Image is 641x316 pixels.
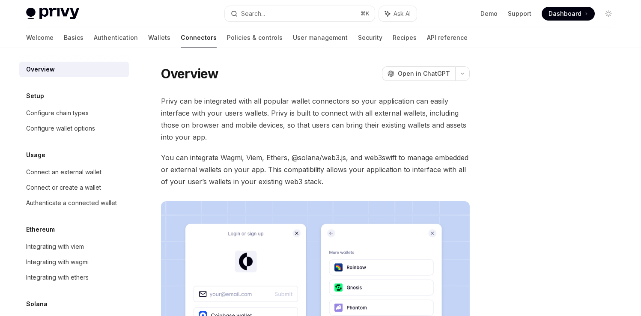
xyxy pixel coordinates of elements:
[19,164,129,180] a: Connect an external wallet
[602,7,615,21] button: Toggle dark mode
[379,6,417,21] button: Ask AI
[26,167,101,177] div: Connect an external wallet
[94,27,138,48] a: Authentication
[427,27,468,48] a: API reference
[227,27,283,48] a: Policies & controls
[26,123,95,134] div: Configure wallet options
[26,182,101,193] div: Connect or create a wallet
[19,121,129,136] a: Configure wallet options
[26,299,48,309] h5: Solana
[181,27,217,48] a: Connectors
[148,27,170,48] a: Wallets
[19,239,129,254] a: Integrating with viem
[358,27,382,48] a: Security
[361,10,370,17] span: ⌘ K
[393,27,417,48] a: Recipes
[26,27,54,48] a: Welcome
[382,66,455,81] button: Open in ChatGPT
[542,7,595,21] a: Dashboard
[19,195,129,211] a: Authenticate a connected wallet
[26,272,89,283] div: Integrating with ethers
[26,64,55,75] div: Overview
[19,254,129,270] a: Integrating with wagmi
[241,9,265,19] div: Search...
[394,9,411,18] span: Ask AI
[19,62,129,77] a: Overview
[26,8,79,20] img: light logo
[293,27,348,48] a: User management
[64,27,83,48] a: Basics
[480,9,498,18] a: Demo
[26,150,45,160] h5: Usage
[26,241,84,252] div: Integrating with viem
[398,69,450,78] span: Open in ChatGPT
[26,224,55,235] h5: Ethereum
[549,9,581,18] span: Dashboard
[161,152,470,188] span: You can integrate Wagmi, Viem, Ethers, @solana/web3.js, and web3swift to manage embedded or exter...
[26,257,89,267] div: Integrating with wagmi
[225,6,375,21] button: Search...⌘K
[26,198,117,208] div: Authenticate a connected wallet
[161,95,470,143] span: Privy can be integrated with all popular wallet connectors so your application can easily interfa...
[26,91,44,101] h5: Setup
[508,9,531,18] a: Support
[161,66,219,81] h1: Overview
[19,270,129,285] a: Integrating with ethers
[26,108,89,118] div: Configure chain types
[19,180,129,195] a: Connect or create a wallet
[19,105,129,121] a: Configure chain types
